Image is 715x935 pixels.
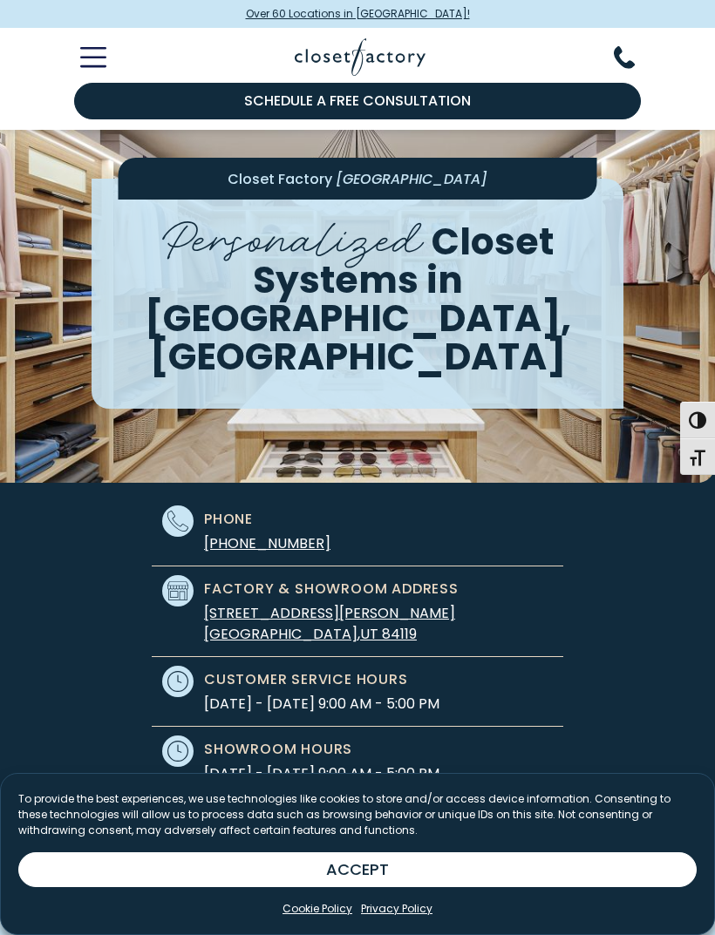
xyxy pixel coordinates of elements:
[162,199,423,269] span: Personalized
[145,292,571,383] span: [GEOGRAPHIC_DATA], [GEOGRAPHIC_DATA]
[204,509,253,530] span: Phone
[204,739,352,760] span: Showroom Hours
[361,901,432,917] a: Privacy Policy
[204,763,439,784] span: [DATE] - [DATE] 9:00 AM - 5:00 PM
[246,6,470,22] span: Over 60 Locations in [GEOGRAPHIC_DATA]!
[18,852,697,887] button: ACCEPT
[74,83,641,119] a: Schedule a Free Consultation
[204,533,330,553] a: [PHONE_NUMBER]
[204,579,459,600] span: Factory & Showroom Address
[59,47,106,68] button: Toggle Mobile Menu
[253,215,554,306] span: Closet Systems in
[204,603,455,644] a: [STREET_ADDRESS][PERSON_NAME] [GEOGRAPHIC_DATA],UT 84119
[614,46,656,69] button: Phone Number
[295,38,426,76] img: Closet Factory Logo
[336,169,487,189] span: [GEOGRAPHIC_DATA]
[228,169,332,189] span: Closet Factory
[680,438,715,475] button: Toggle Font size
[680,402,715,438] button: Toggle High Contrast
[204,694,439,715] span: [DATE] - [DATE] 9:00 AM - 5:00 PM
[283,901,352,917] a: Cookie Policy
[204,669,408,690] span: Customer Service Hours
[204,603,455,623] span: [STREET_ADDRESS][PERSON_NAME]
[18,791,697,838] p: To provide the best experiences, we use technologies like cookies to store and/or access device i...
[382,624,417,644] span: 84119
[360,624,378,644] span: UT
[204,624,357,644] span: [GEOGRAPHIC_DATA]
